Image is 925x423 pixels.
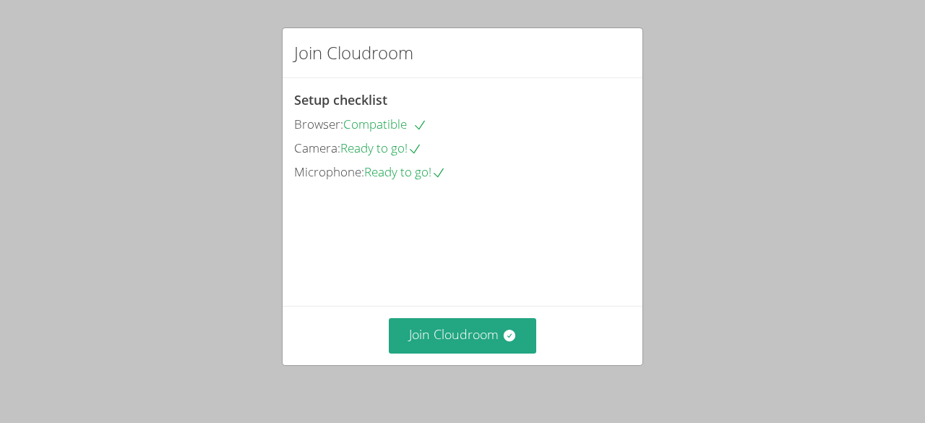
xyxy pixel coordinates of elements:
[294,91,387,108] span: Setup checklist
[294,40,413,66] h2: Join Cloudroom
[343,116,427,132] span: Compatible
[294,140,340,156] span: Camera:
[364,163,446,180] span: Ready to go!
[340,140,422,156] span: Ready to go!
[294,163,364,180] span: Microphone:
[294,116,343,132] span: Browser:
[389,318,537,354] button: Join Cloudroom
